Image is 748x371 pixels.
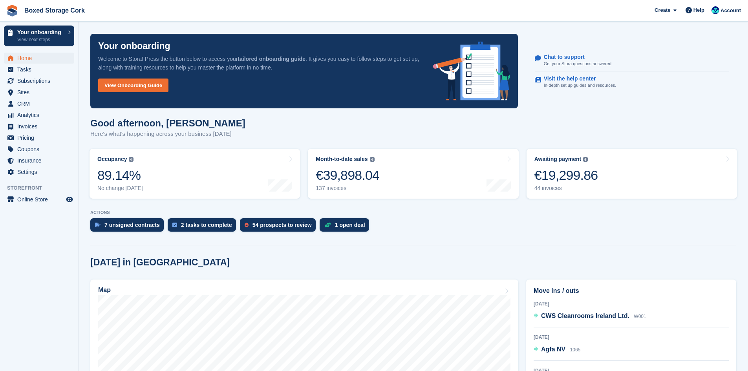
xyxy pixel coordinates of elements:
div: €19,299.86 [534,167,598,183]
span: Home [17,53,64,64]
a: menu [4,64,74,75]
div: €39,898.04 [316,167,379,183]
a: menu [4,75,74,86]
div: 7 unsigned contracts [104,222,160,228]
a: Preview store [65,195,74,204]
span: 1065 [570,347,581,353]
span: Coupons [17,144,64,155]
a: Your onboarding View next steps [4,26,74,46]
span: Storefront [7,184,78,192]
div: 1 open deal [335,222,365,228]
p: Welcome to Stora! Press the button below to access your . It gives you easy to follow steps to ge... [98,55,421,72]
div: 54 prospects to review [252,222,312,228]
img: Vincent [711,6,719,14]
a: 1 open deal [320,218,373,236]
p: Get your Stora questions answered. [544,60,613,67]
div: Month-to-date sales [316,156,368,163]
span: Help [693,6,704,14]
p: Visit the help center [544,75,610,82]
a: View Onboarding Guide [98,79,168,92]
a: 2 tasks to complete [168,218,240,236]
span: Online Store [17,194,64,205]
img: prospect-51fa495bee0391a8d652442698ab0144808aea92771e9ea1ae160a38d050c398.svg [245,223,249,227]
a: Month-to-date sales €39,898.04 137 invoices [308,149,518,199]
img: icon-info-grey-7440780725fd019a000dd9b08b2336e03edf1995a4989e88bcd33f0948082b44.svg [370,157,375,162]
strong: tailored onboarding guide [238,56,305,62]
a: Awaiting payment €19,299.86 44 invoices [527,149,737,199]
span: Sites [17,87,64,98]
span: Account [721,7,741,15]
div: [DATE] [534,334,729,341]
a: menu [4,166,74,177]
p: Here's what's happening across your business [DATE] [90,130,245,139]
img: deal-1b604bf984904fb50ccaf53a9ad4b4a5d6e5aea283cecdc64d6e3604feb123c2.svg [324,222,331,228]
div: 44 invoices [534,185,598,192]
span: Invoices [17,121,64,132]
p: View next steps [17,36,64,43]
span: Settings [17,166,64,177]
a: menu [4,132,74,143]
img: onboarding-info-6c161a55d2c0e0a8cae90662b2fe09162a5109e8cc188191df67fb4f79e88e88.svg [433,42,510,101]
div: [DATE] [534,300,729,307]
a: Boxed Storage Cork [21,4,88,17]
span: CWS Cleanrooms Ireland Ltd. [541,313,629,319]
a: menu [4,144,74,155]
a: Visit the help center In-depth set up guides and resources. [535,71,729,93]
a: menu [4,87,74,98]
img: contract_signature_icon-13c848040528278c33f63329250d36e43548de30e8caae1d1a13099fd9432cc5.svg [95,223,101,227]
div: 137 invoices [316,185,379,192]
img: task-75834270c22a3079a89374b754ae025e5fb1db73e45f91037f5363f120a921f8.svg [172,223,177,227]
img: icon-info-grey-7440780725fd019a000dd9b08b2336e03edf1995a4989e88bcd33f0948082b44.svg [583,157,588,162]
a: Occupancy 89.14% No change [DATE] [90,149,300,199]
a: 7 unsigned contracts [90,218,168,236]
span: Pricing [17,132,64,143]
a: 54 prospects to review [240,218,320,236]
div: 2 tasks to complete [181,222,232,228]
a: Agfa NV 1065 [534,345,580,355]
p: Your onboarding [98,42,170,51]
img: stora-icon-8386f47178a22dfd0bd8f6a31ec36ba5ce8667c1dd55bd0f319d3a0aa187defe.svg [6,5,18,16]
span: W001 [634,314,646,319]
span: Subscriptions [17,75,64,86]
div: Occupancy [97,156,127,163]
h2: [DATE] in [GEOGRAPHIC_DATA] [90,257,230,268]
div: No change [DATE] [97,185,143,192]
p: Your onboarding [17,29,64,35]
a: menu [4,155,74,166]
a: Chat to support Get your Stora questions answered. [535,50,729,71]
img: icon-info-grey-7440780725fd019a000dd9b08b2336e03edf1995a4989e88bcd33f0948082b44.svg [129,157,134,162]
a: menu [4,110,74,121]
h2: Move ins / outs [534,286,729,296]
p: In-depth set up guides and resources. [544,82,616,89]
a: menu [4,194,74,205]
span: Agfa NV [541,346,565,353]
span: Analytics [17,110,64,121]
a: CWS Cleanrooms Ireland Ltd. W001 [534,311,646,322]
a: menu [4,98,74,109]
a: menu [4,53,74,64]
p: ACTIONS [90,210,736,215]
div: Awaiting payment [534,156,582,163]
span: Create [655,6,670,14]
h2: Map [98,287,111,294]
div: 89.14% [97,167,143,183]
h1: Good afternoon, [PERSON_NAME] [90,118,245,128]
p: Chat to support [544,54,606,60]
span: Tasks [17,64,64,75]
a: menu [4,121,74,132]
span: Insurance [17,155,64,166]
span: CRM [17,98,64,109]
